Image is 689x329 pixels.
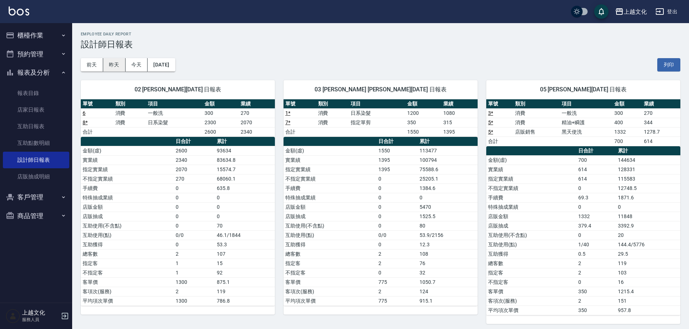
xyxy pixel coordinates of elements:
td: 0 [377,174,418,183]
td: 2300 [203,118,239,127]
td: 2070 [174,165,215,174]
td: 103 [616,268,680,277]
td: 700 [576,155,616,165]
td: 不指定實業績 [81,174,174,183]
th: 金額 [613,99,642,109]
td: 2 [377,249,418,259]
td: 總客數 [81,249,174,259]
td: 1215.4 [616,287,680,296]
th: 日合計 [377,137,418,146]
th: 累計 [616,146,680,156]
th: 項目 [146,99,203,109]
th: 項目 [349,99,405,109]
td: 635.8 [215,183,275,193]
td: 0/0 [174,230,215,240]
td: 0 [576,202,616,212]
button: 客戶管理 [3,188,69,207]
table: a dense table [486,99,680,146]
td: 786.8 [215,296,275,306]
th: 業績 [642,99,680,109]
td: 25205.1 [418,174,478,183]
td: 2 [576,296,616,306]
td: 3392.9 [616,221,680,230]
td: 0 [174,193,215,202]
td: 特殊抽成業績 [284,193,377,202]
td: 100794 [418,155,478,165]
td: 2 [377,287,418,296]
td: 日系染髮 [349,108,405,118]
td: 2 [174,287,215,296]
td: 16 [616,277,680,287]
th: 類別 [316,99,349,109]
td: 0 [377,202,418,212]
td: 黑天使洗 [560,127,612,137]
td: 1395 [377,165,418,174]
td: 75588.6 [418,165,478,174]
td: 店販抽成 [284,212,377,221]
td: 0 [174,183,215,193]
td: 指定客 [284,259,377,268]
td: 144.4/5776 [616,240,680,249]
span: 05 [PERSON_NAME][DATE] 日報表 [495,86,672,93]
td: 1278.7 [642,127,680,137]
td: 350 [405,118,442,127]
td: 0/0 [377,230,418,240]
td: 53.9/2156 [418,230,478,240]
td: 2340 [239,127,275,137]
table: a dense table [81,99,275,137]
td: 合計 [81,127,114,137]
td: 400 [613,118,642,127]
td: 店販抽成 [486,221,576,230]
td: 700 [613,137,642,146]
td: 1080 [442,108,478,118]
td: 119 [616,259,680,268]
td: 53.3 [215,240,275,249]
td: 144634 [616,155,680,165]
th: 累計 [215,137,275,146]
td: 平均項次單價 [81,296,174,306]
td: 915.1 [418,296,478,306]
td: 300 [613,108,642,118]
h5: 上越文化 [22,309,59,316]
td: 1395 [442,127,478,137]
td: 300 [203,108,239,118]
td: 2 [377,259,418,268]
td: 775 [377,277,418,287]
td: 不指定實業績 [486,183,576,193]
td: 0 [377,221,418,230]
td: 0 [377,268,418,277]
td: 互助獲得 [284,240,377,249]
button: 前天 [81,58,103,72]
td: 客項次(服務) [81,287,174,296]
td: 特殊抽成業績 [81,193,174,202]
td: 113477 [418,146,478,155]
td: 128331 [616,165,680,174]
td: 消費 [316,108,349,118]
td: 614 [576,174,616,183]
button: 登出 [653,5,680,18]
td: 83634.8 [215,155,275,165]
button: 報表及分析 [3,63,69,82]
td: 0 [174,240,215,249]
button: 列印 [657,58,680,72]
a: 互助日報表 [3,118,69,135]
button: 預約管理 [3,45,69,64]
td: 互助獲得 [81,240,174,249]
td: 手續費 [486,193,576,202]
td: 119 [215,287,275,296]
td: 957.8 [616,306,680,315]
td: 2600 [174,146,215,155]
td: 379.4 [576,221,616,230]
td: 0 [576,277,616,287]
h2: Employee Daily Report [81,32,680,36]
a: 6 [83,110,85,116]
td: 350 [576,287,616,296]
td: 店販金額 [486,212,576,221]
td: 金額(虛) [81,146,174,155]
td: 精油+瞬護 [560,118,612,127]
td: 實業績 [284,155,377,165]
td: 互助使用(點) [81,230,174,240]
td: 互助使用(點) [284,230,377,240]
td: 344 [642,118,680,127]
td: 0 [174,202,215,212]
